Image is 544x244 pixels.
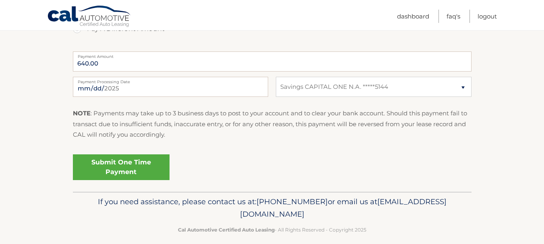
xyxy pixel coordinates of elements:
[73,154,170,180] a: Submit One Time Payment
[78,226,466,234] p: - All Rights Reserved - Copyright 2025
[73,77,268,97] input: Payment Date
[73,51,472,72] input: Payment Amount
[256,197,328,206] span: [PHONE_NUMBER]
[47,5,132,29] a: Cal Automotive
[478,10,497,23] a: Logout
[178,227,275,233] strong: Cal Automotive Certified Auto Leasing
[73,108,472,140] p: : Payments may take up to 3 business days to post to your account and to clear your bank account....
[397,10,429,23] a: Dashboard
[447,10,460,23] a: FAQ's
[73,77,268,83] label: Payment Processing Date
[73,109,91,117] strong: NOTE
[73,51,472,58] label: Payment Amount
[78,195,466,221] p: If you need assistance, please contact us at: or email us at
